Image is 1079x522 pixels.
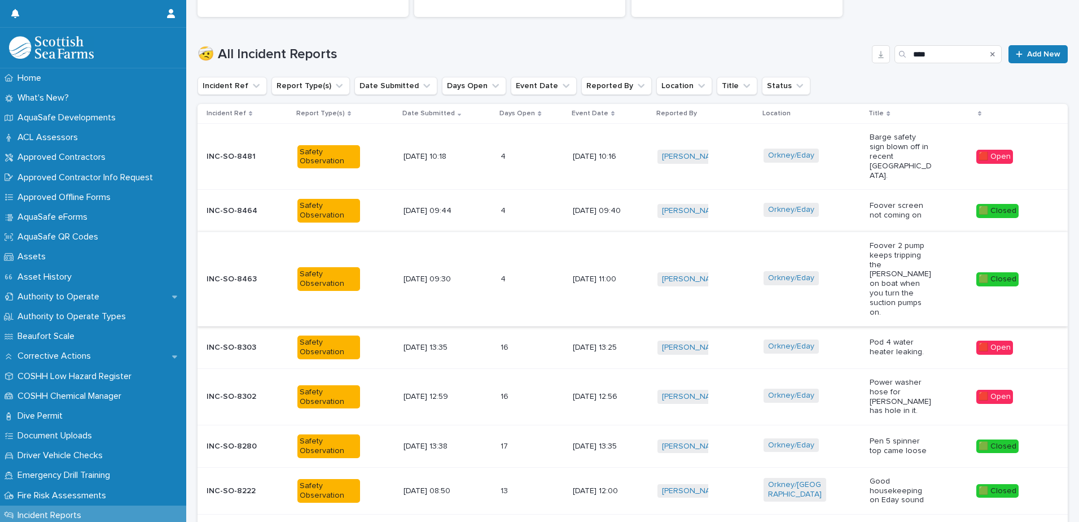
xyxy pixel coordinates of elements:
p: 4 [501,204,508,216]
div: 🟥 Open [976,150,1013,164]
p: Event Date [572,107,608,120]
a: [PERSON_NAME] [662,206,723,216]
p: [DATE] 13:38 [403,442,466,451]
p: Title [869,107,884,120]
button: Report Type(s) [271,77,350,95]
p: Home [13,73,50,84]
p: INC-SO-8302 [207,392,269,402]
p: 4 [501,272,508,284]
a: [PERSON_NAME] [662,392,723,402]
div: 🟩 Closed [976,204,1019,218]
tr: INC-SO-8302Safety Observation[DATE] 12:591616 [DATE] 12:56[PERSON_NAME] Orkney/Eday Power washer ... [198,368,1068,425]
p: Approved Contractors [13,152,115,163]
a: Add New [1008,45,1068,63]
p: Beaufort Scale [13,331,84,342]
p: Good housekeeping on Eday sound [870,477,932,505]
p: Document Uploads [13,430,101,441]
p: Report Type(s) [296,107,345,120]
p: AquaSafe Developments [13,112,125,123]
a: Orkney/Eday [768,441,814,450]
a: Orkney/Eday [768,391,814,401]
a: Orkney/Eday [768,342,814,351]
p: INC-SO-8303 [207,343,269,353]
p: Pen 5 spinner top came loose [870,437,932,456]
p: Driver Vehicle Checks [13,450,112,461]
tr: INC-SO-8280Safety Observation[DATE] 13:381717 [DATE] 13:35[PERSON_NAME] Orkney/Eday Pen 5 spinner... [198,425,1068,468]
p: 16 [501,390,511,402]
div: Safety Observation [297,145,360,169]
p: Corrective Actions [13,351,100,362]
p: Incident Ref [207,107,246,120]
p: Foover screen not coming on [870,201,932,220]
a: [PERSON_NAME] [662,486,723,496]
a: Orkney/Eday [768,273,814,283]
div: 🟩 Closed [976,272,1019,286]
p: [DATE] 10:16 [573,152,635,162]
p: [DATE] 13:35 [403,343,466,353]
p: Asset History [13,272,81,282]
p: INC-SO-8222 [207,486,269,496]
tr: INC-SO-8303Safety Observation[DATE] 13:351616 [DATE] 13:25[PERSON_NAME] Orkney/Eday Pod 4 water h... [198,327,1068,369]
p: [DATE] 09:30 [403,275,466,284]
p: Assets [13,251,55,262]
p: 4 [501,150,508,162]
button: Event Date [511,77,577,95]
p: Dive Permit [13,411,72,421]
a: Orkney/Eday [768,205,814,215]
p: INC-SO-8481 [207,152,269,162]
p: ACL Assessors [13,132,87,143]
p: Approved Offline Forms [13,192,120,203]
p: Barge safety sign blown off in recent [GEOGRAPHIC_DATA]. [870,133,932,180]
button: Date Submitted [354,77,437,95]
p: Location [762,107,791,120]
p: Date Submitted [402,107,455,120]
p: Pod 4 water heater leaking. [870,338,932,357]
div: Safety Observation [297,479,360,503]
tr: INC-SO-8222Safety Observation[DATE] 08:501313 [DATE] 12:00[PERSON_NAME] Orkney/[GEOGRAPHIC_DATA] ... [198,467,1068,514]
h1: 🤕 All Incident Reports [198,46,867,63]
a: Orkney/[GEOGRAPHIC_DATA] [768,480,822,499]
a: [PERSON_NAME] [662,152,723,162]
a: [PERSON_NAME] [662,442,723,451]
p: [DATE] 08:50 [403,486,466,496]
button: Location [656,77,712,95]
div: 🟩 Closed [976,484,1019,498]
div: Safety Observation [297,267,360,291]
p: Incident Reports [13,510,90,521]
p: COSHH Chemical Manager [13,391,130,402]
p: [DATE] 13:35 [573,442,635,451]
div: 🟩 Closed [976,440,1019,454]
p: Emergency Drill Training [13,470,119,481]
p: 17 [501,440,510,451]
p: AquaSafe QR Codes [13,232,107,242]
div: Safety Observation [297,199,360,223]
p: [DATE] 11:00 [573,275,635,284]
p: INC-SO-8464 [207,206,269,216]
input: Search [894,45,1002,63]
p: INC-SO-8280 [207,442,269,451]
p: [DATE] 13:25 [573,343,635,353]
p: COSHH Low Hazard Register [13,371,141,382]
a: Orkney/Eday [768,151,814,160]
p: Foover 2 pump keeps tripping the [PERSON_NAME] on boat when you turn the suction pumps on. [870,241,932,317]
p: Days Open [499,107,535,120]
p: Authority to Operate [13,292,108,302]
p: [DATE] 12:00 [573,486,635,496]
button: Title [717,77,757,95]
p: Approved Contractor Info Request [13,172,162,183]
img: bPIBxiqnSb2ggTQWdOVV [9,36,94,59]
p: AquaSafe eForms [13,212,97,223]
tr: INC-SO-8463Safety Observation[DATE] 09:3044 [DATE] 11:00[PERSON_NAME] Orkney/Eday Foover 2 pump k... [198,232,1068,326]
div: 🟥 Open [976,390,1013,404]
a: [PERSON_NAME] [662,275,723,284]
div: Safety Observation [297,336,360,359]
button: Status [762,77,810,95]
tr: INC-SO-8464Safety Observation[DATE] 09:4444 [DATE] 09:40[PERSON_NAME] Orkney/Eday Foover screen n... [198,190,1068,232]
p: Reported By [656,107,697,120]
p: INC-SO-8463 [207,275,269,284]
p: 13 [501,484,510,496]
p: [DATE] 12:56 [573,392,635,402]
button: Incident Ref [198,77,267,95]
p: [DATE] 12:59 [403,392,466,402]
